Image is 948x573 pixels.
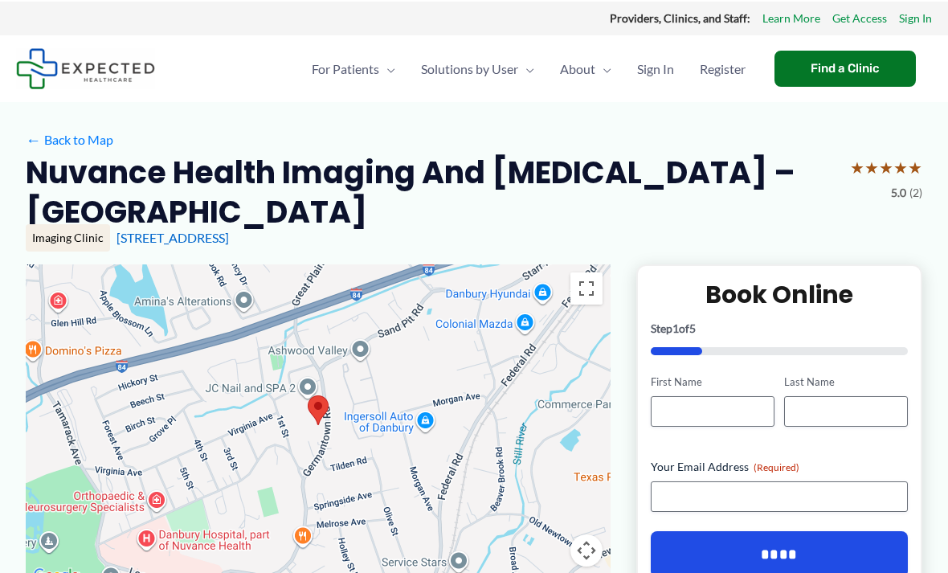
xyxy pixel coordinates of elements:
span: About [560,39,595,96]
span: ★ [879,151,893,181]
span: 5 [689,320,696,334]
span: Solutions by User [421,39,518,96]
span: ★ [864,151,879,181]
span: 5.0 [891,181,906,202]
label: Your Email Address [651,457,908,473]
span: Register [700,39,746,96]
span: Menu Toggle [595,39,611,96]
button: Toggle fullscreen view [570,271,603,303]
a: Learn More [762,6,820,27]
a: Find a Clinic [774,49,916,85]
h2: Nuvance Health Imaging and [MEDICAL_DATA] – [GEOGRAPHIC_DATA] [26,151,837,231]
a: [STREET_ADDRESS] [116,228,229,244]
nav: Primary Site Navigation [299,39,758,96]
a: Sign In [624,39,687,96]
span: Menu Toggle [379,39,395,96]
a: For PatientsMenu Toggle [299,39,408,96]
label: Last Name [784,373,908,388]
p: Step of [651,321,908,333]
a: AboutMenu Toggle [547,39,624,96]
span: ← [26,130,41,145]
span: 1 [672,320,679,334]
h2: Book Online [651,277,908,309]
button: Map camera controls [570,533,603,565]
span: For Patients [312,39,379,96]
a: Get Access [832,6,887,27]
img: Expected Healthcare Logo - side, dark font, small [16,47,155,88]
strong: Providers, Clinics, and Staff: [610,10,750,23]
span: ★ [850,151,864,181]
a: ←Back to Map [26,126,113,150]
span: (2) [909,181,922,202]
a: Register [687,39,758,96]
a: Sign In [899,6,932,27]
span: ★ [893,151,908,181]
span: Menu Toggle [518,39,534,96]
div: Imaging Clinic [26,223,110,250]
label: First Name [651,373,774,388]
span: (Required) [754,460,799,472]
span: Sign In [637,39,674,96]
span: ★ [908,151,922,181]
a: Solutions by UserMenu Toggle [408,39,547,96]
